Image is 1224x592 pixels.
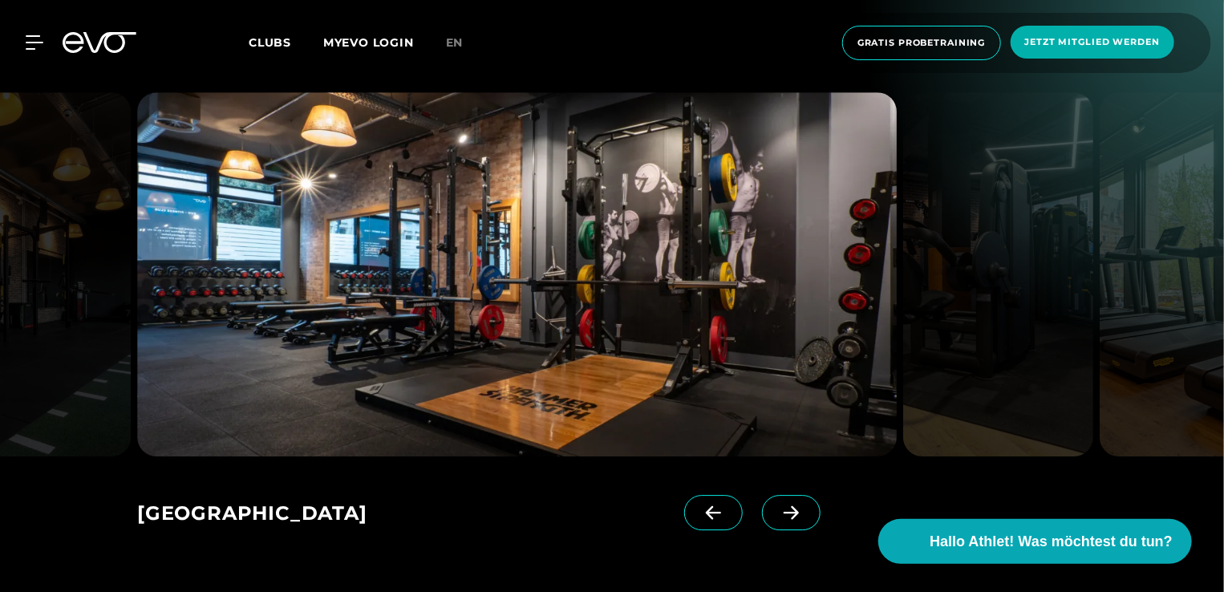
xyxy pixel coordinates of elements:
a: Clubs [249,34,323,50]
a: en [446,34,483,52]
a: Gratis Probetraining [837,26,1006,60]
button: Hallo Athlet! Was möchtest du tun? [878,519,1192,564]
span: Gratis Probetraining [857,36,986,50]
a: MYEVO LOGIN [323,35,414,50]
a: Jetzt Mitglied werden [1006,26,1179,60]
img: evofitness [137,92,897,456]
img: evofitness [903,92,1093,456]
span: Clubs [249,35,291,50]
span: en [446,35,464,50]
span: Jetzt Mitglied werden [1025,35,1160,49]
span: Hallo Athlet! Was möchtest du tun? [930,531,1173,553]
